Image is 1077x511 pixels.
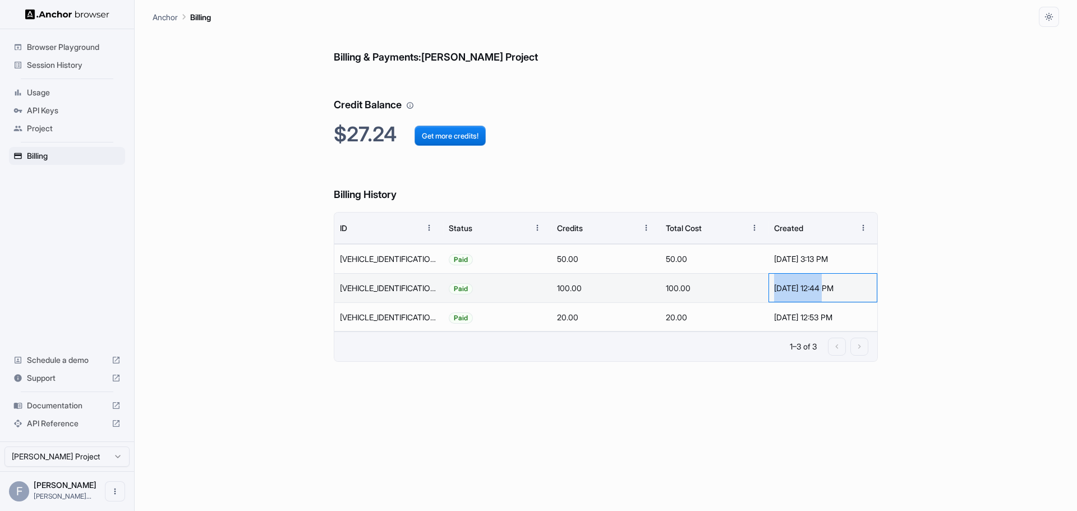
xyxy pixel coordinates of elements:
button: Sort [616,218,636,238]
button: Menu [419,218,439,238]
div: 100.00 [551,273,660,302]
p: 1–3 of 3 [790,341,817,352]
span: Fábio Filho [34,480,96,490]
span: Paid [449,274,472,303]
div: Billing [9,147,125,165]
span: Session History [27,59,121,71]
span: Documentation [27,400,107,411]
div: 10W60550T49343208 [334,302,443,332]
button: Open menu [105,481,125,501]
div: [DATE] 12:44 PM [774,274,872,302]
span: Billing [27,150,121,162]
h6: Billing History [334,164,878,203]
span: Schedule a demo [27,355,107,366]
span: Paid [449,245,472,274]
span: fabio.filho@tessai.io [34,492,91,500]
button: Sort [833,218,853,238]
h2: $27.24 [334,122,878,146]
div: [DATE] 12:53 PM [774,303,872,332]
img: Anchor Logo [25,9,109,20]
button: Sort [399,218,419,238]
button: Sort [507,218,527,238]
div: Project [9,119,125,137]
button: Menu [527,218,547,238]
div: API Keys [9,102,125,119]
div: 20.00 [551,302,660,332]
h6: Credit Balance [334,75,878,113]
span: Browser Playground [27,42,121,53]
h6: Billing & Payments: [PERSON_NAME] Project [334,27,878,66]
p: Anchor [153,11,178,23]
div: Session History [9,56,125,74]
button: Menu [636,218,656,238]
button: Get more credits! [415,126,486,146]
div: 73X41557EL0235025 [334,244,443,273]
button: Sort [724,218,744,238]
div: Support [9,369,125,387]
span: API Reference [27,418,107,429]
span: Paid [449,303,472,332]
div: Total Cost [666,223,702,233]
span: Usage [27,87,121,98]
svg: Your credit balance will be consumed as you use the API. Visit the usage page to view a breakdown... [406,102,414,109]
div: Schedule a demo [9,351,125,369]
div: Browser Playground [9,38,125,56]
div: Status [449,223,472,233]
span: API Keys [27,105,121,116]
div: F [9,481,29,501]
div: 50.00 [660,244,769,273]
div: 20.00 [660,302,769,332]
div: 50.00 [551,244,660,273]
nav: breadcrumb [153,11,211,23]
span: Project [27,123,121,134]
div: ID [340,223,347,233]
div: 100.00 [660,273,769,302]
div: Usage [9,84,125,102]
div: [DATE] 3:13 PM [774,245,872,273]
div: Created [774,223,803,233]
button: Menu [853,218,873,238]
p: Billing [190,11,211,23]
div: API Reference [9,415,125,432]
div: Credits [557,223,583,233]
div: Documentation [9,397,125,415]
button: Menu [744,218,765,238]
span: Support [27,372,107,384]
div: 0BR05600FD6989000 [334,273,443,302]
